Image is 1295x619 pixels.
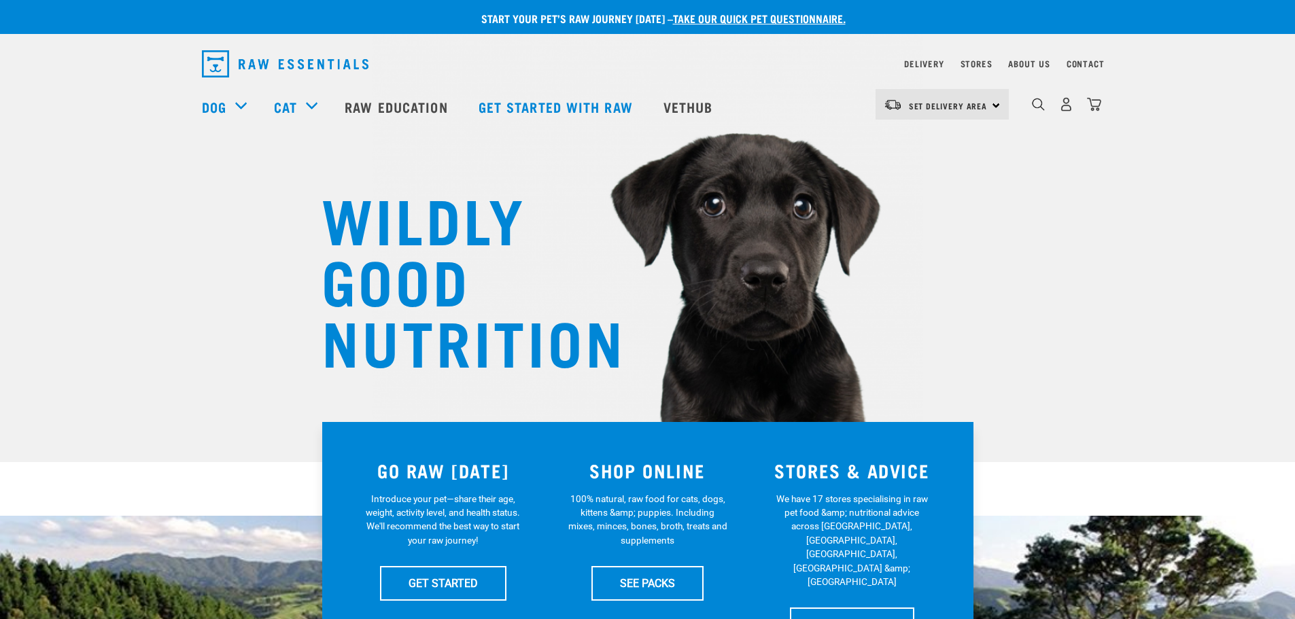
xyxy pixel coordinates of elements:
[904,61,944,66] a: Delivery
[758,460,946,481] h3: STORES & ADVICE
[322,187,593,370] h1: WILDLY GOOD NUTRITION
[884,99,902,111] img: van-moving.png
[363,492,523,548] p: Introduce your pet—share their age, weight, activity level, and health status. We'll recommend th...
[673,15,846,21] a: take our quick pet questionnaire.
[1032,98,1045,111] img: home-icon-1@2x.png
[568,492,727,548] p: 100% natural, raw food for cats, dogs, kittens &amp; puppies. Including mixes, minces, bones, bro...
[772,492,932,589] p: We have 17 stores specialising in raw pet food &amp; nutritional advice across [GEOGRAPHIC_DATA],...
[650,79,730,134] a: Vethub
[331,79,464,134] a: Raw Education
[202,96,226,117] a: Dog
[553,460,742,481] h3: SHOP ONLINE
[1067,61,1105,66] a: Contact
[274,96,297,117] a: Cat
[349,460,538,481] h3: GO RAW [DATE]
[380,566,506,600] a: GET STARTED
[202,50,368,77] img: Raw Essentials Logo
[591,566,704,600] a: SEE PACKS
[1059,97,1073,111] img: user.png
[191,45,1105,83] nav: dropdown navigation
[465,79,650,134] a: Get started with Raw
[909,103,988,108] span: Set Delivery Area
[1008,61,1050,66] a: About Us
[1087,97,1101,111] img: home-icon@2x.png
[961,61,992,66] a: Stores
